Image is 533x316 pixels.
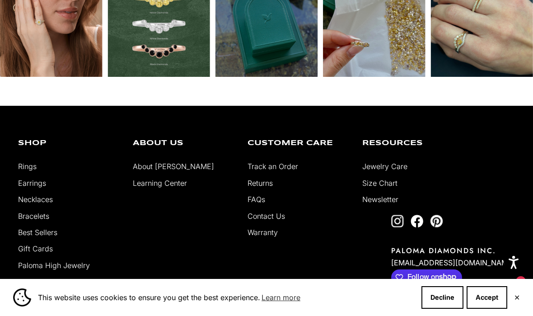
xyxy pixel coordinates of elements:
a: Track an Order [248,162,298,171]
a: Gift Cards [18,244,53,253]
a: Rings [18,162,37,171]
a: Bracelets [18,212,49,221]
a: Follow on Pinterest [430,215,443,227]
a: Follow on Instagram [391,215,404,227]
a: Learning Center [133,179,187,188]
a: FAQs [248,195,265,204]
span: This website uses cookies to ensure you get the best experience. [38,291,414,304]
a: Warranty [248,228,278,237]
p: About Us [133,140,234,147]
button: Close [514,295,520,300]
a: Earrings [18,179,46,188]
a: Follow on Facebook [411,215,423,227]
p: Resources [362,140,463,147]
a: Contact Us [248,212,285,221]
img: Cookie banner [13,288,31,307]
p: PALOMA DIAMONDS INC. [391,245,515,256]
button: Accept [467,286,507,309]
a: Learn more [260,291,302,304]
a: Returns [248,179,273,188]
button: Decline [421,286,463,309]
p: [EMAIL_ADDRESS][DOMAIN_NAME] [391,256,515,269]
a: Newsletter [362,195,398,204]
p: Shop [18,140,119,147]
a: Best Sellers [18,228,57,237]
a: Jewelry Care [362,162,407,171]
a: Size Chart [362,179,397,188]
a: Paloma High Jewelry [18,261,90,270]
p: Customer Care [248,140,349,147]
a: Necklaces [18,195,53,204]
a: About [PERSON_NAME] [133,162,214,171]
